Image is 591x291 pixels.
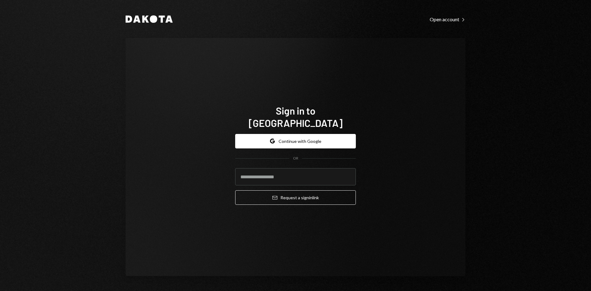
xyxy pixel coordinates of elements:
button: Request a signinlink [235,190,356,205]
a: Open account [430,16,465,22]
h1: Sign in to [GEOGRAPHIC_DATA] [235,104,356,129]
button: Continue with Google [235,134,356,148]
div: OR [293,156,298,161]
